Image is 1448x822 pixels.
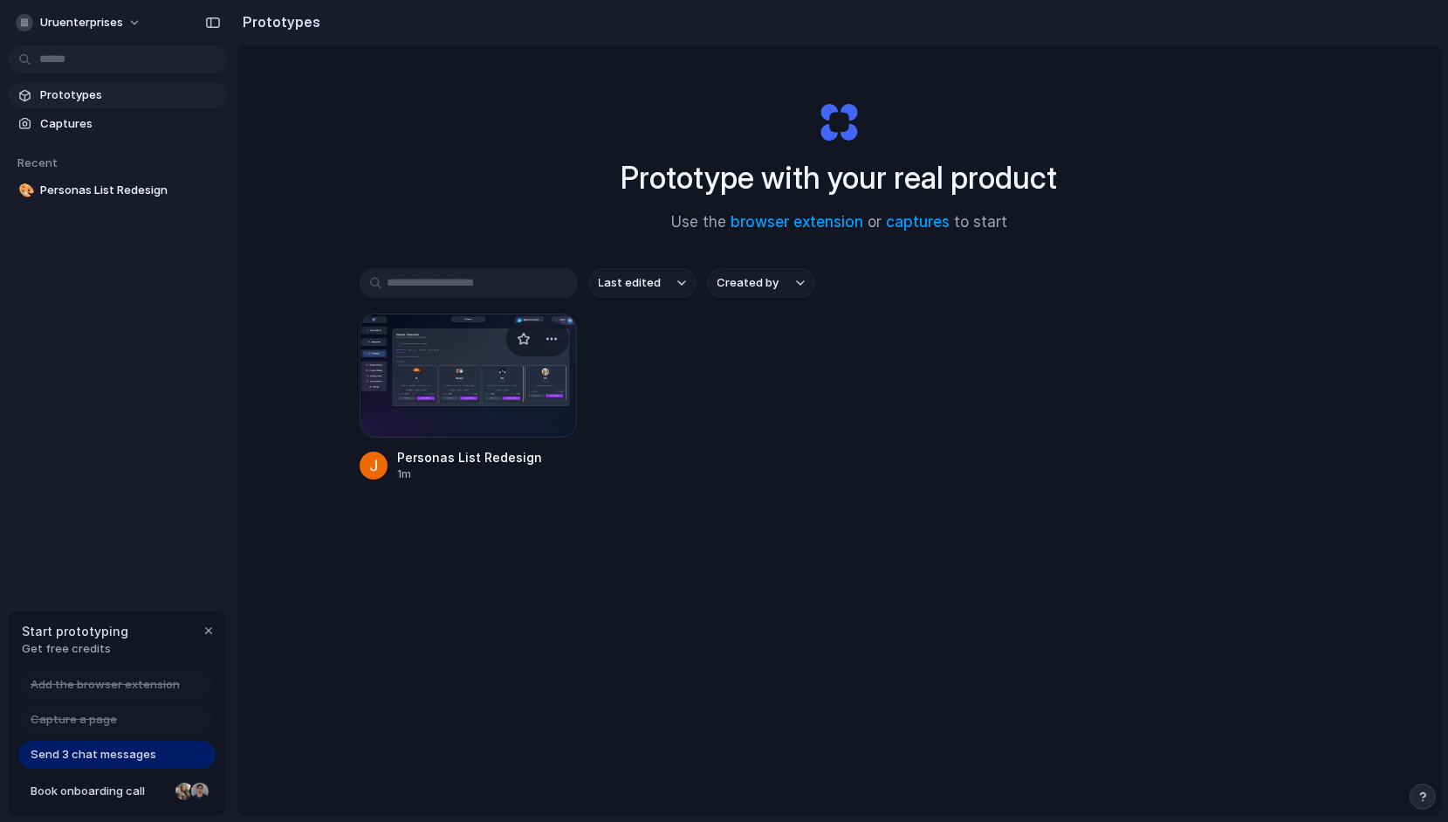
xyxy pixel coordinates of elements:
[9,9,150,37] button: uruenterprises
[599,274,662,292] span: Last edited
[31,676,180,694] span: Add the browser extension
[16,182,33,199] button: 🎨
[398,448,543,466] div: Personas List Redesign
[22,640,128,658] span: Get free credits
[236,11,320,32] h2: Prototypes
[31,711,117,729] span: Capture a page
[621,155,1058,201] h1: Prototype with your real product
[717,274,779,292] span: Created by
[40,182,220,199] span: Personas List Redesign
[731,213,863,231] a: browser extension
[9,111,227,137] a: Captures
[398,466,543,482] div: 1m
[9,177,227,204] a: 🎨Personas List Redesign
[9,82,227,108] a: Prototypes
[40,86,220,104] span: Prototypes
[18,181,31,201] div: 🎨
[174,781,195,802] div: Nicole Kubica
[189,781,210,802] div: Christian Iacullo
[360,314,578,482] a: Personas List RedesignPersonas List Redesign1m
[40,115,220,133] span: Captures
[22,622,128,640] span: Start prototyping
[31,746,156,763] span: Send 3 chat messages
[40,14,123,31] span: uruenterprises
[671,211,1007,234] span: Use the or to start
[886,213,950,231] a: captures
[17,155,58,169] span: Recent
[31,783,168,800] span: Book onboarding call
[18,777,216,805] a: Book onboarding call
[707,268,815,298] button: Created by
[588,268,697,298] button: Last edited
